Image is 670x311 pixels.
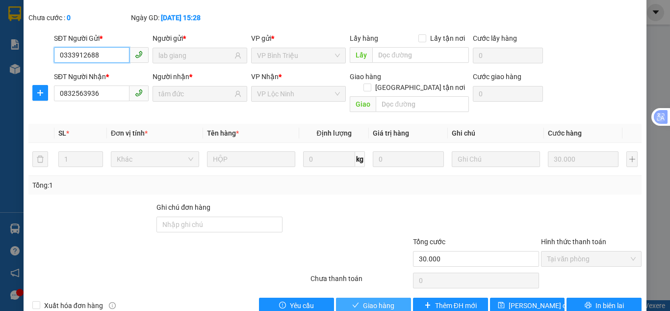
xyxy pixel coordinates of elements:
[32,180,259,191] div: Tổng: 1
[54,33,149,44] div: SĐT Người Gửi
[473,34,517,42] label: Cước lấy hàng
[135,89,143,97] span: phone
[153,71,247,82] div: Người nhận
[509,300,602,311] span: [PERSON_NAME] chuyển hoàn
[32,151,48,167] button: delete
[28,12,129,23] div: Chưa cước :
[279,302,286,310] span: exclamation-circle
[585,302,592,310] span: printer
[234,90,241,97] span: user
[548,129,582,137] span: Cước hàng
[207,129,239,137] span: Tên hàng
[355,151,365,167] span: kg
[161,14,201,22] b: [DATE] 15:28
[109,302,116,309] span: info-circle
[111,129,148,137] span: Đơn vị tính
[363,300,394,311] span: Giao hàng
[350,96,376,112] span: Giao
[8,9,24,20] span: Gửi:
[158,88,232,99] input: Tên người nhận
[316,129,351,137] span: Định lượng
[77,8,143,32] div: VP Quận 5
[595,300,624,311] span: In biên lai
[251,33,346,44] div: VP gửi
[33,89,48,97] span: plus
[473,73,521,81] label: Cước giao hàng
[207,151,295,167] input: VD: Bàn, Ghế
[498,302,505,310] span: save
[373,151,443,167] input: 0
[156,203,210,211] label: Ghi chú đơn hàng
[54,71,149,82] div: SĐT Người Nhận
[413,238,445,246] span: Tổng cước
[448,124,544,143] th: Ghi chú
[251,73,279,81] span: VP Nhận
[257,48,340,63] span: VP Bình Triệu
[626,151,638,167] button: plus
[8,32,70,44] div: CÔ HÒA
[58,129,66,137] span: SL
[350,73,381,81] span: Giao hàng
[352,302,359,310] span: check
[371,82,469,93] span: [GEOGRAPHIC_DATA] tận nơi
[373,129,409,137] span: Giá trị hàng
[435,300,477,311] span: Thêm ĐH mới
[77,32,143,44] div: DUYẾN
[135,51,143,58] span: phone
[40,300,107,311] span: Xuất hóa đơn hàng
[290,300,314,311] span: Yêu cầu
[376,96,469,112] input: Dọc đường
[153,33,247,44] div: Người gửi
[67,14,71,22] b: 0
[350,34,378,42] span: Lấy hàng
[372,47,469,63] input: Dọc đường
[158,50,232,61] input: Tên người gửi
[426,33,469,44] span: Lấy tận nơi
[117,152,193,167] span: Khác
[547,252,636,266] span: Tại văn phòng
[452,151,540,167] input: Ghi Chú
[350,47,372,63] span: Lấy
[424,302,431,310] span: plus
[77,9,100,20] span: Nhận:
[548,151,618,167] input: 0
[234,52,241,59] span: user
[473,48,543,63] input: Cước lấy hàng
[473,86,543,102] input: Cước giao hàng
[75,66,89,76] span: CC :
[156,217,283,232] input: Ghi chú đơn hàng
[75,63,144,77] div: 90.000
[8,8,70,32] div: VP Lộc Ninh
[257,86,340,101] span: VP Lộc Ninh
[32,85,48,101] button: plus
[131,12,232,23] div: Ngày GD:
[541,238,606,246] label: Hình thức thanh toán
[309,273,412,290] div: Chưa thanh toán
